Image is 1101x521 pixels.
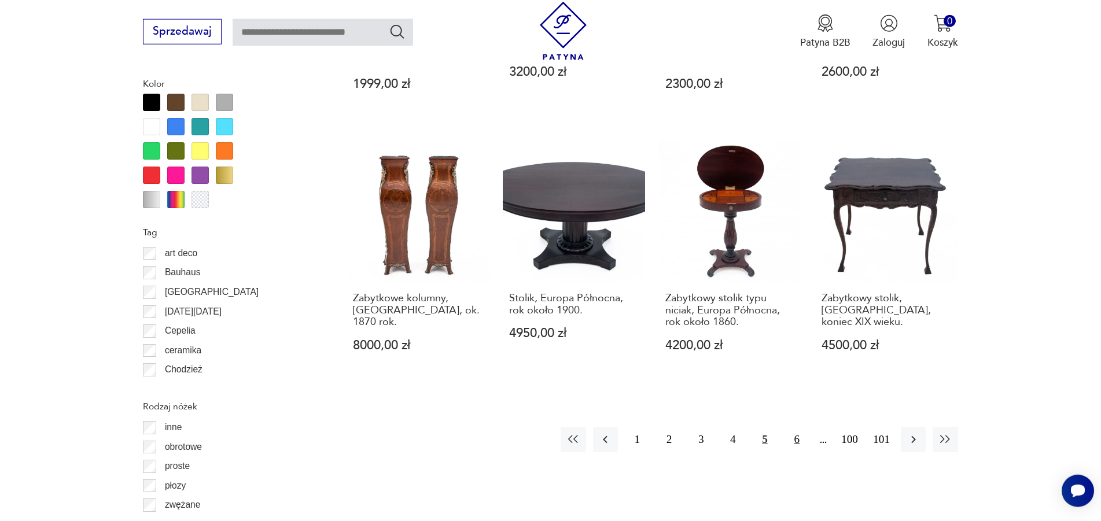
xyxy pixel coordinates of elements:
p: Patyna B2B [800,36,850,49]
a: Stolik, Europa Północna, rok około 1900.Stolik, Europa Północna, rok około 1900.4950,00 zł [503,139,645,379]
p: 4200,00 zł [665,339,796,352]
img: Ikona koszyka [934,14,952,32]
button: Patyna B2B [800,14,850,49]
p: 3200,00 zł [509,66,639,78]
p: 2300,00 zł [665,78,796,90]
a: Ikona medaluPatyna B2B [800,14,850,49]
h3: Zabytkowe kolumny, [GEOGRAPHIC_DATA], ok. 1870 rok. [353,293,483,328]
p: [GEOGRAPHIC_DATA] [165,284,259,300]
img: Patyna - sklep z meblami i dekoracjami vintage [534,2,592,60]
h3: Stolik, Europa Północna, rok około 1900. [509,293,639,316]
p: Koszyk [927,36,958,49]
p: art deco [165,246,197,261]
p: obrotowe [165,439,202,455]
a: Zabytkowe kolumny, Francja, ok. 1870 rok.Zabytkowe kolumny, [GEOGRAPHIC_DATA], ok. 1870 rok.8000,... [347,139,489,379]
p: 2600,00 zł [822,66,952,78]
p: 1999,00 zł [353,78,483,90]
p: inne [165,420,182,435]
a: Zabytkowy stolik typu niciak, Europa Północna, rok około 1860.Zabytkowy stolik typu niciak, Europ... [659,139,801,379]
button: 5 [753,427,778,452]
button: 100 [837,427,862,452]
p: Ćmielów [165,382,200,397]
h3: Barek kawowy, proj. [PERSON_NAME]. Francja, lata 50. [665,31,796,66]
div: 0 [944,15,956,27]
p: płozy [165,478,186,493]
button: 2 [657,427,682,452]
iframe: Smartsupp widget button [1062,475,1094,507]
img: Ikonka użytkownika [880,14,898,32]
p: Cepelia [165,323,196,338]
p: proste [165,459,190,474]
button: Szukaj [389,23,406,40]
button: 0Koszyk [927,14,958,49]
button: Zaloguj [872,14,905,49]
p: 4500,00 zł [822,339,952,352]
h3: Ława jesionowa, duński design, lata 70., produkcja: [PERSON_NAME] [353,31,483,66]
button: 1 [625,427,650,452]
p: Zaloguj [872,36,905,49]
button: 3 [688,427,713,452]
p: Bauhaus [165,265,201,280]
h3: Zabytkowy stolik typu niciak, Europa Północna, rok około 1860. [665,293,796,328]
a: Zabytkowy stolik, Francja, koniec XIX wieku.Zabytkowy stolik, [GEOGRAPHIC_DATA], koniec XIX wieku... [815,139,958,379]
p: [DATE][DATE] [165,304,222,319]
button: 4 [720,427,745,452]
button: 101 [869,427,894,452]
p: 8000,00 zł [353,339,483,352]
img: Ikona medalu [816,14,834,32]
a: Sprzedawaj [143,28,221,37]
p: Chodzież [165,362,202,377]
p: zwężane [165,497,201,512]
p: Tag [143,225,313,240]
button: 6 [785,427,809,452]
p: Rodzaj nóżek [143,399,313,414]
p: ceramika [165,343,201,358]
button: Sprzedawaj [143,19,221,45]
h3: Zabytkowy stolik, [GEOGRAPHIC_DATA], koniec XIX wieku. [822,293,952,328]
p: 4950,00 zł [509,327,639,339]
p: Kolor [143,76,313,91]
